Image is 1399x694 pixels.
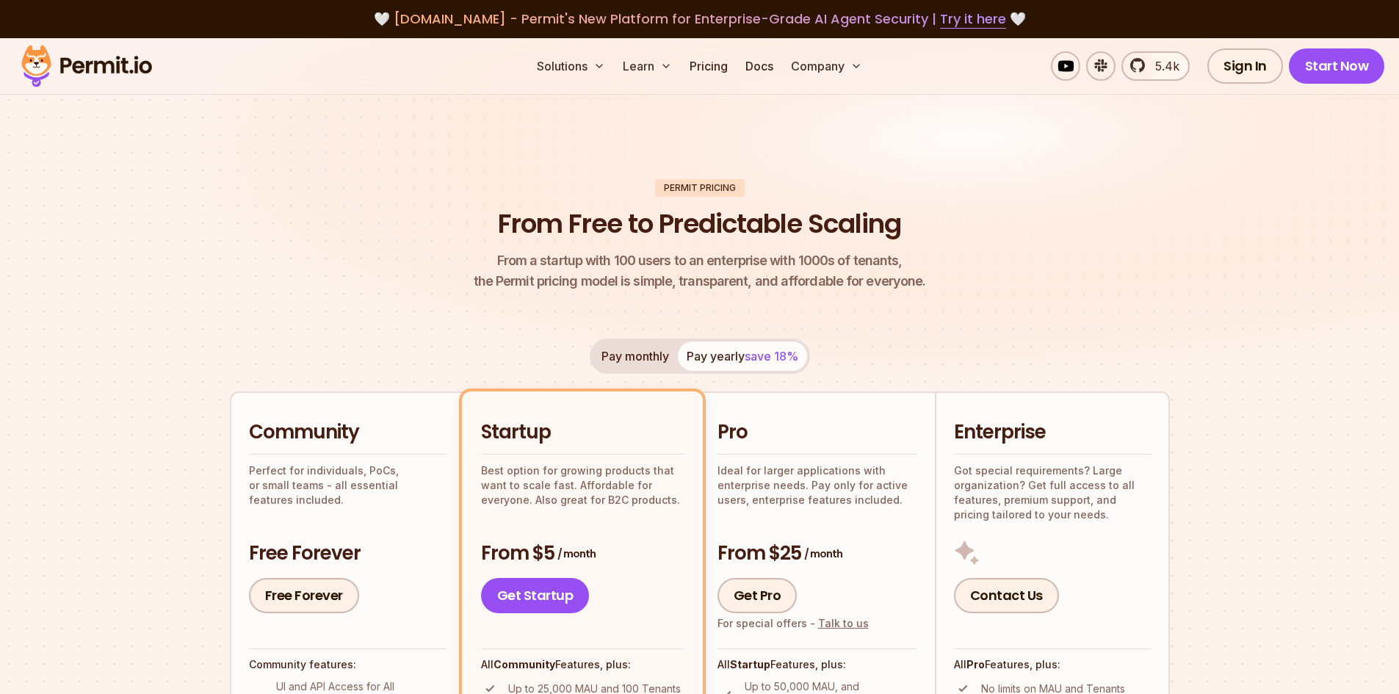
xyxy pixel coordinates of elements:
[717,541,917,567] h3: From $25
[954,578,1059,613] a: Contact Us
[740,51,779,81] a: Docs
[498,206,901,242] h1: From Free to Predictable Scaling
[249,578,359,613] a: Free Forever
[481,463,684,507] p: Best option for growing products that want to scale fast. Affordable for everyone. Also great for...
[717,419,917,446] h2: Pro
[818,617,869,629] a: Talk to us
[1146,57,1179,75] span: 5.4k
[730,658,770,670] strong: Startup
[474,250,926,292] p: the Permit pricing model is simple, transparent, and affordable for everyone.
[494,658,555,670] strong: Community
[481,657,684,672] h4: All Features, plus:
[249,463,447,507] p: Perfect for individuals, PoCs, or small teams - all essential features included.
[394,10,1006,28] span: [DOMAIN_NAME] - Permit's New Platform for Enterprise-Grade AI Agent Security |
[593,341,678,371] button: Pay monthly
[1289,48,1385,84] a: Start Now
[785,51,868,81] button: Company
[804,546,842,561] span: / month
[954,463,1151,522] p: Got special requirements? Large organization? Get full access to all features, premium support, a...
[717,657,917,672] h4: All Features, plus:
[481,541,684,567] h3: From $5
[954,657,1151,672] h4: All Features, plus:
[617,51,678,81] button: Learn
[717,578,798,613] a: Get Pro
[940,10,1006,29] a: Try it here
[249,541,447,567] h3: Free Forever
[966,658,985,670] strong: Pro
[481,578,590,613] a: Get Startup
[655,179,745,197] div: Permit Pricing
[531,51,611,81] button: Solutions
[954,419,1151,446] h2: Enterprise
[684,51,734,81] a: Pricing
[557,546,596,561] span: / month
[15,41,159,91] img: Permit logo
[717,616,869,631] div: For special offers -
[35,9,1364,29] div: 🤍 🤍
[717,463,917,507] p: Ideal for larger applications with enterprise needs. Pay only for active users, enterprise featur...
[1121,51,1190,81] a: 5.4k
[481,419,684,446] h2: Startup
[249,419,447,446] h2: Community
[1207,48,1283,84] a: Sign In
[474,250,926,271] span: From a startup with 100 users to an enterprise with 1000s of tenants,
[249,657,447,672] h4: Community features:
